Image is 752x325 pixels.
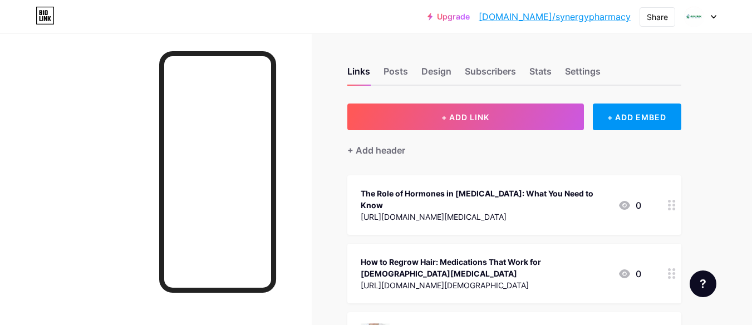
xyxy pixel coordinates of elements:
div: Links [347,65,370,85]
div: 0 [618,199,641,212]
button: + ADD LINK [347,104,584,130]
div: The Role of Hormones in [MEDICAL_DATA]: What You Need to Know [361,188,609,211]
img: Synergy Pharmacy [684,6,705,27]
div: Posts [384,65,408,85]
div: Design [421,65,451,85]
a: [DOMAIN_NAME]/synergypharmacy [479,10,631,23]
div: 0 [618,267,641,280]
div: [URL][DOMAIN_NAME][DEMOGRAPHIC_DATA] [361,279,609,291]
div: Subscribers [465,65,516,85]
span: + ADD LINK [441,112,489,122]
div: How to Regrow Hair: Medications That Work for [DEMOGRAPHIC_DATA][MEDICAL_DATA] [361,256,609,279]
div: Settings [565,65,601,85]
div: Stats [529,65,552,85]
div: Share [647,11,668,23]
a: Upgrade [427,12,470,21]
div: + Add header [347,144,405,157]
div: [URL][DOMAIN_NAME][MEDICAL_DATA] [361,211,609,223]
div: + ADD EMBED [593,104,681,130]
